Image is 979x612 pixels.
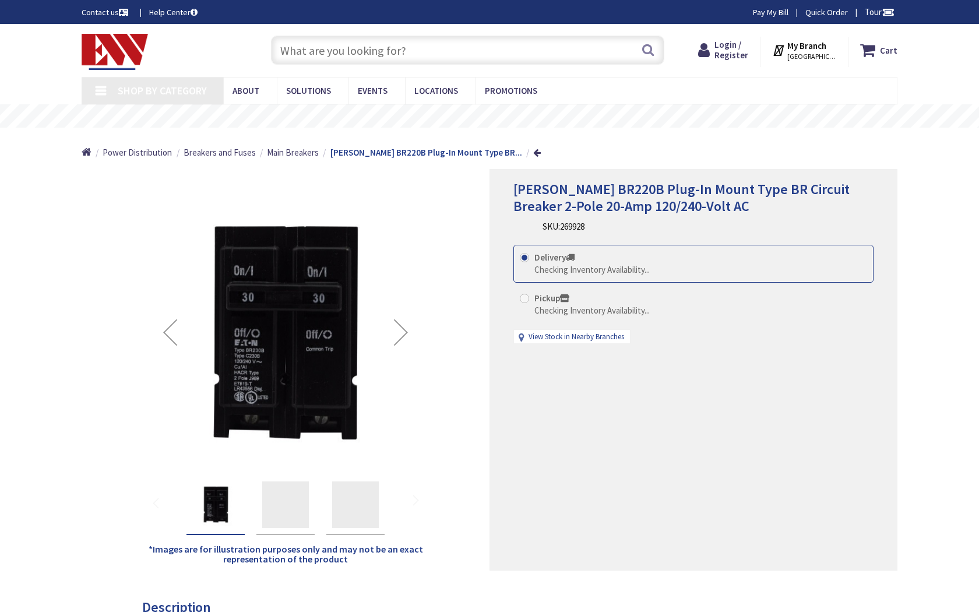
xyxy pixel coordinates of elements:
a: Quick Order [805,6,848,18]
strong: My Branch [787,40,826,51]
span: 269928 [560,221,584,232]
strong: Pickup [534,293,569,304]
div: Checking Inventory Availability... [534,304,650,316]
span: Breakers and Fuses [184,147,256,158]
span: Events [358,85,388,96]
strong: Delivery [534,252,575,263]
h5: *Images are for illustration purposes only and may not be an exact representation of the product [147,544,424,565]
span: About [233,85,259,96]
input: What are you looking for? [271,36,664,65]
a: View Stock in Nearby Branches [529,332,624,343]
div: Checking Inventory Availability... [534,263,650,276]
span: [GEOGRAPHIC_DATA], [GEOGRAPHIC_DATA] [787,52,837,61]
a: Pay My Bill [753,6,788,18]
a: Power Distribution [103,146,172,159]
span: Locations [414,85,458,96]
strong: Cart [880,40,897,61]
span: Main Breakers [267,147,319,158]
div: Eaton BR220B Plug-In Mount Type BR Circuit Breaker 2-Pole 20-Amp 120/240-Volt AC [256,476,315,535]
div: SKU: [543,220,584,233]
img: Eaton BR220B Plug-In Mount Type BR Circuit Breaker 2-Pole 20-Amp 120/240-Volt AC [192,481,239,528]
span: Solutions [286,85,331,96]
strong: [PERSON_NAME] BR220B Plug-In Mount Type BR... [330,147,522,158]
a: Login / Register [698,40,748,61]
a: Help Center [149,6,198,18]
div: Eaton BR220B Plug-In Mount Type BR Circuit Breaker 2-Pole 20-Amp 120/240-Volt AC [326,476,385,535]
span: Tour [865,6,895,17]
span: Shop By Category [118,84,207,97]
img: Electrical Wholesalers, Inc. [82,34,148,70]
div: Eaton BR220B Plug-In Mount Type BR Circuit Breaker 2-Pole 20-Amp 120/240-Volt AC [186,476,245,535]
span: Promotions [485,85,537,96]
span: Power Distribution [103,147,172,158]
a: Main Breakers [267,146,319,159]
div: My Branch [GEOGRAPHIC_DATA], [GEOGRAPHIC_DATA] [772,40,837,61]
div: Next [378,194,424,471]
a: Contact us [82,6,131,18]
a: Breakers and Fuses [184,146,256,159]
div: Previous [147,194,193,471]
rs-layer: Free Same Day Pickup at 19 Locations [393,110,607,123]
span: Login / Register [714,39,748,61]
a: Cart [860,40,897,61]
img: Eaton BR220B Plug-In Mount Type BR Circuit Breaker 2-Pole 20-Amp 120/240-Volt AC [147,194,424,471]
span: [PERSON_NAME] BR220B Plug-In Mount Type BR Circuit Breaker 2-Pole 20-Amp 120/240-Volt AC [513,180,850,215]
